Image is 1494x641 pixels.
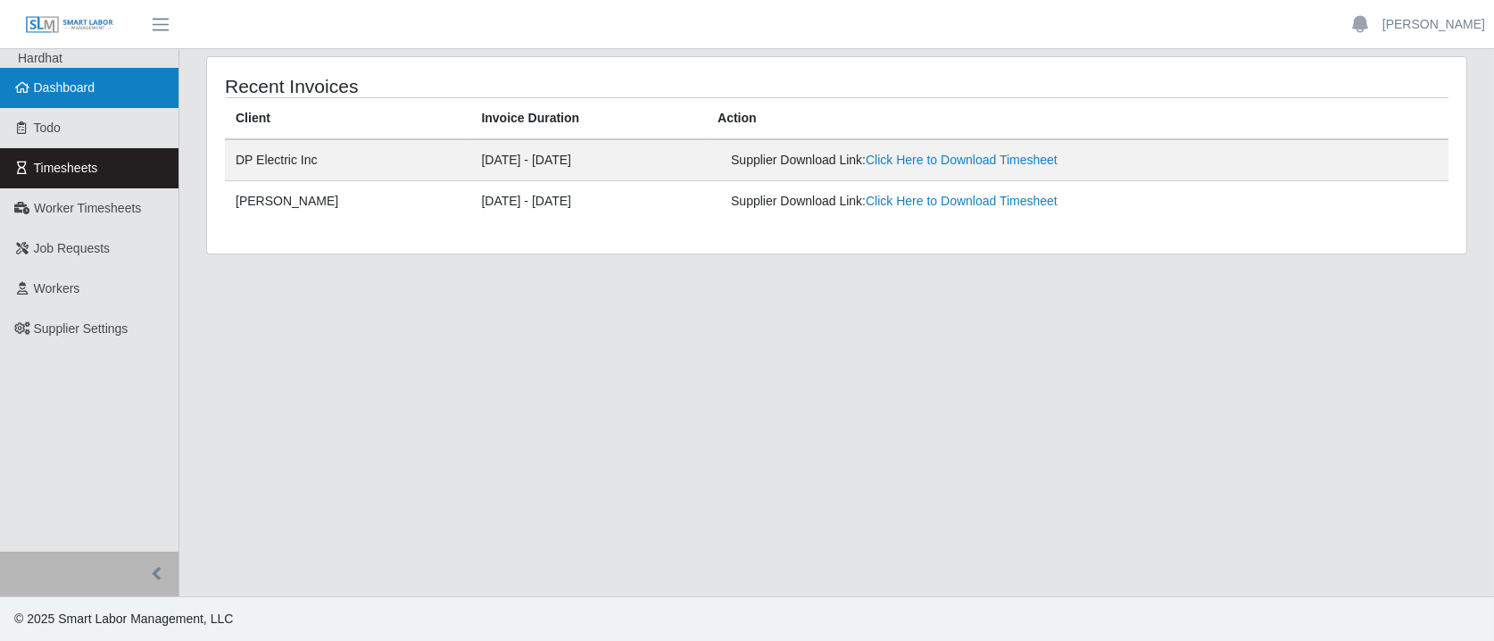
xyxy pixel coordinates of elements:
[225,98,470,140] th: Client
[707,98,1448,140] th: Action
[470,139,707,181] td: [DATE] - [DATE]
[18,51,62,65] span: Hardhat
[34,321,129,336] span: Supplier Settings
[34,281,80,296] span: Workers
[1382,15,1485,34] a: [PERSON_NAME]
[34,121,61,135] span: Todo
[731,151,1184,170] div: Supplier Download Link:
[866,194,1058,208] a: Click Here to Download Timesheet
[866,153,1058,167] a: Click Here to Download Timesheet
[34,241,111,255] span: Job Requests
[34,161,98,175] span: Timesheets
[470,98,707,140] th: Invoice Duration
[34,80,95,95] span: Dashboard
[34,201,141,215] span: Worker Timesheets
[225,139,470,181] td: DP Electric Inc
[731,192,1184,211] div: Supplier Download Link:
[225,181,470,222] td: [PERSON_NAME]
[470,181,707,222] td: [DATE] - [DATE]
[25,15,114,35] img: SLM Logo
[14,612,233,626] span: © 2025 Smart Labor Management, LLC
[225,75,719,97] h4: Recent Invoices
